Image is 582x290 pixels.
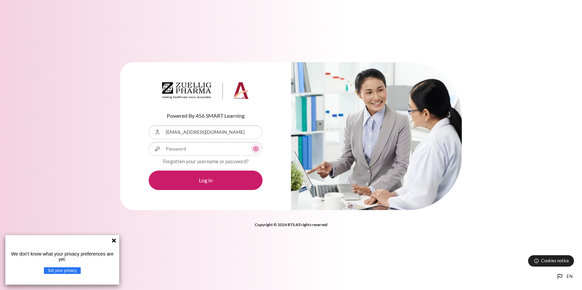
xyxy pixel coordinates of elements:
span: en [567,273,573,280]
p: We don't know what your privacy preferences are yet. [8,251,117,262]
p: Powered By 456 SMART Learning [149,112,263,120]
span: Cookies notice [541,258,569,264]
input: Password [149,142,263,156]
button: Cookies notice [528,255,574,267]
button: Languages [553,270,575,283]
input: Username or Email Address [149,125,263,139]
button: Log in [149,171,263,190]
img: Architeck [162,82,249,99]
a: Architeck [162,82,249,102]
a: Forgotten your username or password? [163,158,248,164]
button: Set your privacy [44,267,81,274]
strong: Copyright © 2024 BTS All rights reserved [255,222,328,227]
